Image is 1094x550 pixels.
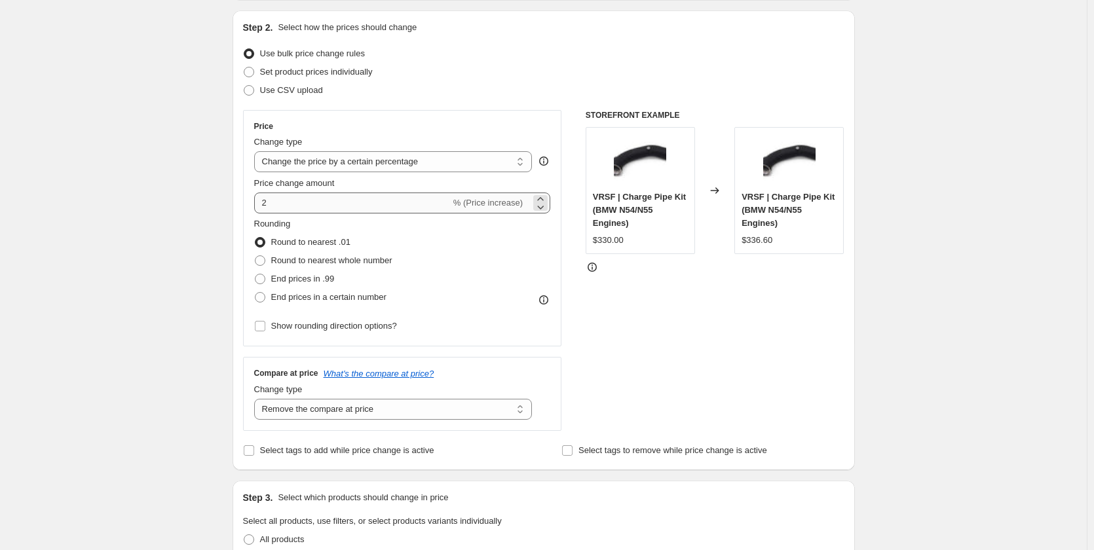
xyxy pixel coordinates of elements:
span: Select tags to add while price change is active [260,445,434,455]
h2: Step 3. [243,491,273,504]
button: What's the compare at price? [324,369,434,378]
p: Select how the prices should change [278,21,417,34]
p: Select which products should change in price [278,491,448,504]
span: Use CSV upload [260,85,323,95]
h2: Step 2. [243,21,273,34]
span: VRSF | Charge Pipe Kit (BMW N54/N55 Engines) [742,192,835,228]
h6: STOREFRONT EXAMPLE [586,110,844,120]
span: Round to nearest whole number [271,255,392,265]
span: Change type [254,384,303,394]
span: VRSF | Charge Pipe Kit (BMW N54/N55 Engines) [593,192,686,228]
img: VRSF-10901020A_1-wpp1600377189418_80x.jpg [763,134,816,187]
span: Round to nearest .01 [271,237,350,247]
input: -15 [254,192,451,213]
span: Rounding [254,219,291,229]
h3: Compare at price [254,368,318,378]
div: $336.60 [742,234,772,247]
span: Select all products, use filters, or select products variants individually [243,516,502,526]
span: Show rounding direction options? [271,321,397,331]
span: Change type [254,137,303,147]
span: End prices in a certain number [271,292,387,302]
img: VRSF-10901020A_1-wpp1600377189418_80x.jpg [614,134,666,187]
div: $330.00 [593,234,624,247]
span: Use bulk price change rules [260,48,365,58]
span: End prices in .99 [271,274,335,284]
span: % (Price increase) [453,198,523,208]
span: All products [260,534,305,544]
span: Set product prices individually [260,67,373,77]
div: help [537,155,550,168]
span: Select tags to remove while price change is active [578,445,767,455]
h3: Price [254,121,273,132]
span: Price change amount [254,178,335,188]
